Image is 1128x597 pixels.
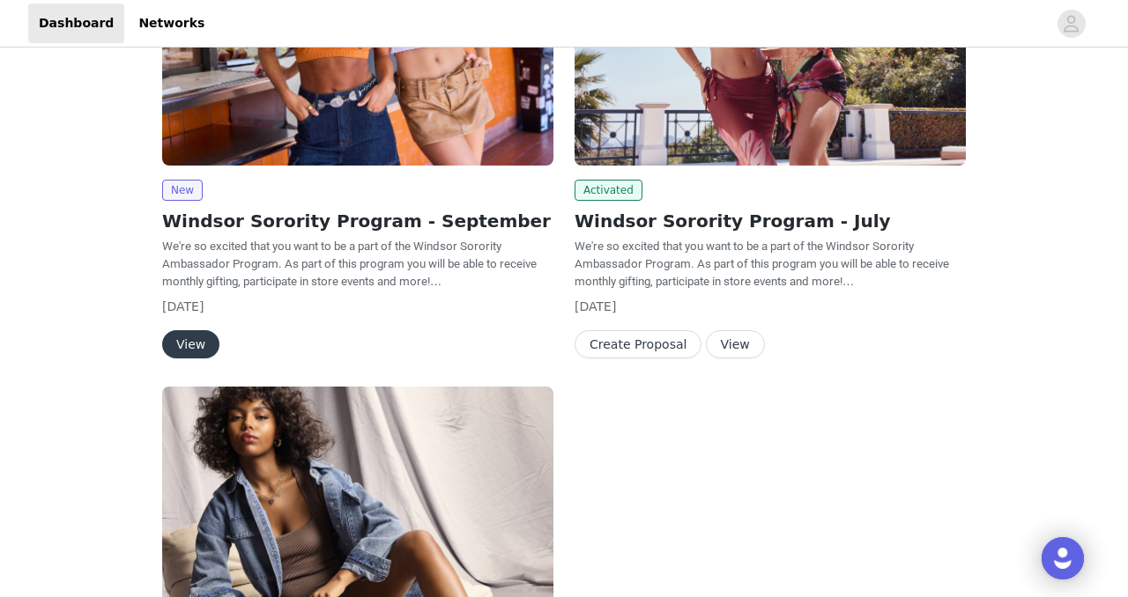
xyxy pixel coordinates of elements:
[28,4,124,43] a: Dashboard
[162,180,203,201] span: New
[706,338,765,351] a: View
[162,338,219,351] a: View
[128,4,215,43] a: Networks
[162,208,553,234] h2: Windsor Sorority Program - September
[1063,10,1080,38] div: avatar
[706,330,765,358] button: View
[1042,537,1084,579] div: Open Intercom Messenger
[162,330,219,358] button: View
[575,208,966,234] h2: Windsor Sorority Program - July
[162,299,204,313] span: [DATE]
[575,240,949,288] span: We're so excited that you want to be a part of the Windsor Sorority Ambassador Program. As part o...
[162,240,537,288] span: We're so excited that you want to be a part of the Windsor Sorority Ambassador Program. As part o...
[575,180,642,201] span: Activated
[575,299,616,313] span: [DATE]
[575,330,701,358] button: Create Proposal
